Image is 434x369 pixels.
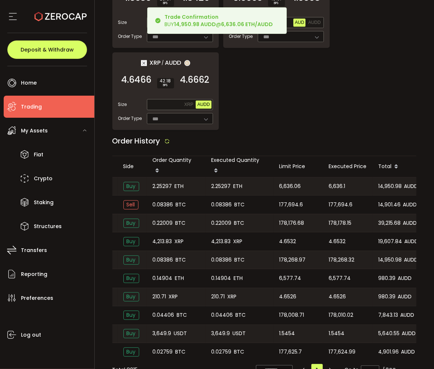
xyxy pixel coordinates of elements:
span: Structures [34,221,62,232]
span: AUDD [404,182,418,191]
div: Executed Price [323,162,373,171]
div: Total [373,160,431,173]
span: 4.6532 [279,237,296,246]
span: Preferences [21,293,53,304]
span: 0.02759 [211,348,232,356]
span: ETH [234,274,243,283]
span: 0.08386 [153,201,173,209]
i: BPS [160,83,171,88]
span: Buy [123,237,139,246]
span: 177,694.6 [279,201,303,209]
button: AUD [293,18,305,26]
span: 178,268.97 [279,256,306,264]
span: BTC [234,348,244,356]
span: Buy [123,311,139,320]
span: 42.18 [160,79,171,83]
span: Buy [123,274,139,283]
button: AUDD [307,18,322,26]
span: AUDD [398,292,412,301]
iframe: Chat Widget [397,334,434,369]
span: BTC [234,219,244,227]
span: BTC [234,256,245,264]
span: 2.25297 [153,182,172,191]
span: 4.6466 [122,76,152,84]
span: Buy [123,329,139,338]
span: 6,577.74 [279,274,301,283]
span: Size [118,101,127,108]
span: BTC [235,311,246,319]
span: 6,636.06 [279,182,301,191]
span: BTC [176,256,186,264]
span: 0.14904 [153,274,173,283]
span: 14,901.46 [379,201,401,209]
span: XRP [184,102,194,107]
span: XRP [174,237,184,246]
em: / [162,60,164,66]
b: 6,636.06 ETH/AUDD [221,21,273,28]
span: Sell [123,200,138,209]
span: 3,649.9 [211,329,230,338]
span: AUD [295,20,304,25]
span: XRP [233,237,242,246]
span: 210.71 [153,292,166,301]
span: 4.6526 [279,292,297,301]
span: AUDD [308,20,321,25]
span: ETH [233,182,242,191]
span: 178,008.71 [279,311,304,319]
span: AUDD [402,329,416,338]
button: XRP [183,100,195,109]
span: 1.5454 [279,329,295,338]
span: Trading [21,102,42,112]
span: AUDD [403,219,417,227]
span: 0.14904 [211,274,231,283]
span: 4.6662 [180,76,210,84]
span: AUDD [398,274,412,283]
button: AUDD [196,100,211,109]
span: 6,577.74 [329,274,351,283]
span: 4.6532 [329,237,346,246]
div: Side [117,162,147,171]
span: 4,901.96 [379,348,399,356]
span: 1.5454 [329,329,345,338]
span: AUDD [197,102,210,107]
span: ETH [175,274,184,283]
span: Fiat [34,149,43,160]
span: BTC [175,219,185,227]
i: BPS [160,1,171,6]
span: Buy [123,292,139,301]
i: BPS [271,1,282,6]
span: AUDD [165,58,181,67]
span: 4,213.83 [153,237,172,246]
span: XRP [227,292,236,301]
span: Transfers [21,245,47,256]
b: Trade Confirmation [164,13,218,21]
span: 0.08386 [153,256,173,264]
img: zuPXiwguUFiBOIQyqLOiXsnnNitlx7q4LCwEbLHADjIpTka+Lip0HH8D0VTrd02z+wEAAAAASUVORK5CYII= [184,60,190,66]
span: 0.04406 [211,311,233,319]
span: Buy [123,219,139,228]
span: 980.39 [379,274,396,283]
span: USDT [174,329,187,338]
div: Executed Quantity [206,156,274,177]
span: BTC [234,201,245,209]
div: BUY @ [164,13,273,28]
span: 6,636.1 [329,182,346,191]
button: Deposit & Withdraw [7,40,87,59]
span: 4.6526 [329,292,346,301]
span: 0.04406 [153,311,174,319]
span: 4,213.83 [211,237,231,246]
span: 177,694.6 [329,201,353,209]
span: Staking [34,197,54,208]
div: Limit Price [274,162,323,171]
span: 2.25297 [211,182,231,191]
span: Size [118,19,127,26]
span: XRP [150,58,161,67]
span: 178,178.15 [329,219,352,227]
span: 19,607.84 [379,237,402,246]
span: Deposit & Withdraw [21,47,74,52]
span: 177,625.7 [279,348,302,356]
span: My Assets [21,125,48,136]
span: 14,950.98 [379,182,402,191]
span: BTC [175,348,185,356]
